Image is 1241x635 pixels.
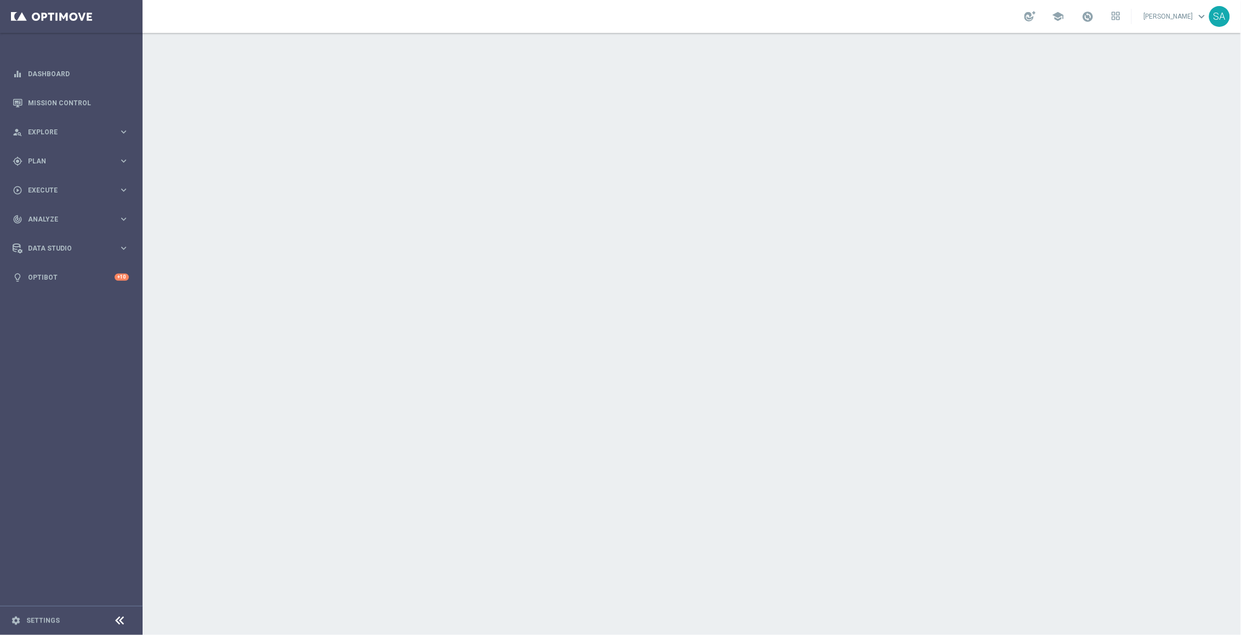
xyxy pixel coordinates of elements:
[13,127,22,137] i: person_search
[12,244,129,253] button: Data Studio keyboard_arrow_right
[13,263,129,292] div: Optibot
[118,156,129,166] i: keyboard_arrow_right
[12,157,129,166] button: gps_fixed Plan keyboard_arrow_right
[12,70,129,78] button: equalizer Dashboard
[1143,8,1209,25] a: [PERSON_NAME]keyboard_arrow_down
[12,215,129,224] button: track_changes Analyze keyboard_arrow_right
[13,127,118,137] div: Explore
[12,186,129,195] button: play_circle_outline Execute keyboard_arrow_right
[12,128,129,137] button: person_search Explore keyboard_arrow_right
[12,273,129,282] button: lightbulb Optibot +10
[13,156,22,166] i: gps_fixed
[13,185,22,195] i: play_circle_outline
[13,156,118,166] div: Plan
[118,214,129,224] i: keyboard_arrow_right
[13,243,118,253] div: Data Studio
[115,274,129,281] div: +10
[28,158,118,165] span: Plan
[11,616,21,626] i: settings
[13,214,22,224] i: track_changes
[118,185,129,195] i: keyboard_arrow_right
[118,243,129,253] i: keyboard_arrow_right
[1052,10,1064,22] span: school
[28,187,118,194] span: Execute
[28,129,118,135] span: Explore
[28,59,129,88] a: Dashboard
[28,88,129,117] a: Mission Control
[13,185,118,195] div: Execute
[13,214,118,224] div: Analyze
[1196,10,1208,22] span: keyboard_arrow_down
[13,59,129,88] div: Dashboard
[28,245,118,252] span: Data Studio
[1209,6,1230,27] div: SA
[28,263,115,292] a: Optibot
[118,127,129,137] i: keyboard_arrow_right
[12,99,129,107] button: Mission Control
[13,69,22,79] i: equalizer
[28,216,118,223] span: Analyze
[13,273,22,282] i: lightbulb
[13,88,129,117] div: Mission Control
[26,617,60,624] a: Settings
